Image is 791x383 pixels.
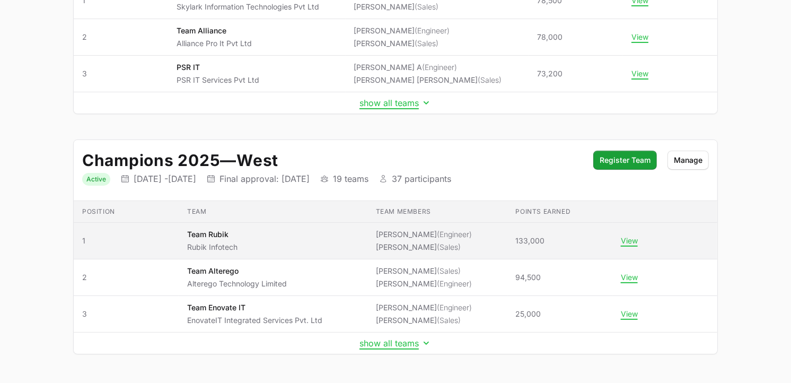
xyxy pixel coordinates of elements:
span: 133,000 [516,236,545,246]
p: Rubik Infotech [187,242,238,253]
li: [PERSON_NAME] A [354,62,502,73]
li: [PERSON_NAME] [376,242,472,253]
p: Skylark Information Technologies Pvt Ltd [177,2,319,12]
p: Team Enovate IT [187,302,322,313]
span: (Sales) [478,75,502,84]
span: 2 [82,272,170,283]
button: View [621,309,638,319]
li: [PERSON_NAME] [354,38,450,49]
li: [PERSON_NAME] [376,266,472,276]
span: — [221,151,237,170]
li: [PERSON_NAME] [376,229,472,240]
span: (Engineer) [437,279,472,288]
th: Team [179,201,367,223]
p: 37 participants [392,173,451,184]
button: Manage [667,151,709,170]
span: (Engineer) [415,26,450,35]
button: View [631,32,648,42]
p: Final approval: [DATE] [219,173,310,184]
li: [PERSON_NAME] [376,315,472,326]
p: Team Alterego [187,266,287,276]
li: [PERSON_NAME] [354,2,450,12]
p: Team Rubik [187,229,238,240]
span: (Sales) [437,316,461,325]
span: 3 [82,309,170,319]
span: Manage [674,154,702,167]
button: Register Team [593,151,657,170]
p: PSR IT [177,62,259,73]
th: Team members [367,201,507,223]
span: 2 [82,32,160,42]
span: Register Team [600,154,651,167]
span: (Engineer) [423,63,458,72]
button: View [621,273,638,282]
span: 1 [82,236,170,246]
button: show all teams [359,338,432,349]
span: (Sales) [437,242,461,251]
span: 25,000 [516,309,541,319]
button: View [631,69,648,79]
p: 19 teams [333,173,368,184]
th: Points earned [507,201,612,223]
span: (Engineer) [437,230,472,239]
button: show all teams [359,98,432,108]
th: Position [74,201,179,223]
p: Alterego Technology Limited [187,278,287,289]
h2: Champions 2025 West [82,151,583,170]
li: [PERSON_NAME] [354,25,450,36]
p: PSR IT Services Pvt Ltd [177,75,259,85]
p: Alliance Pro It Pvt Ltd [177,38,252,49]
span: (Engineer) [437,303,472,312]
span: 94,500 [516,272,541,283]
li: [PERSON_NAME] [376,278,472,289]
div: Initiative details [73,140,718,354]
li: [PERSON_NAME] [PERSON_NAME] [354,75,502,85]
p: EnovateIT Integrated Services Pvt. Ltd [187,315,322,326]
li: [PERSON_NAME] [376,302,472,313]
p: [DATE] - [DATE] [134,173,196,184]
span: (Sales) [437,266,461,275]
span: (Sales) [415,39,439,48]
span: 78,000 [537,32,563,42]
button: View [621,236,638,246]
span: 3 [82,68,160,79]
p: Team Alliance [177,25,252,36]
span: (Sales) [415,2,439,11]
span: 73,200 [537,68,563,79]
